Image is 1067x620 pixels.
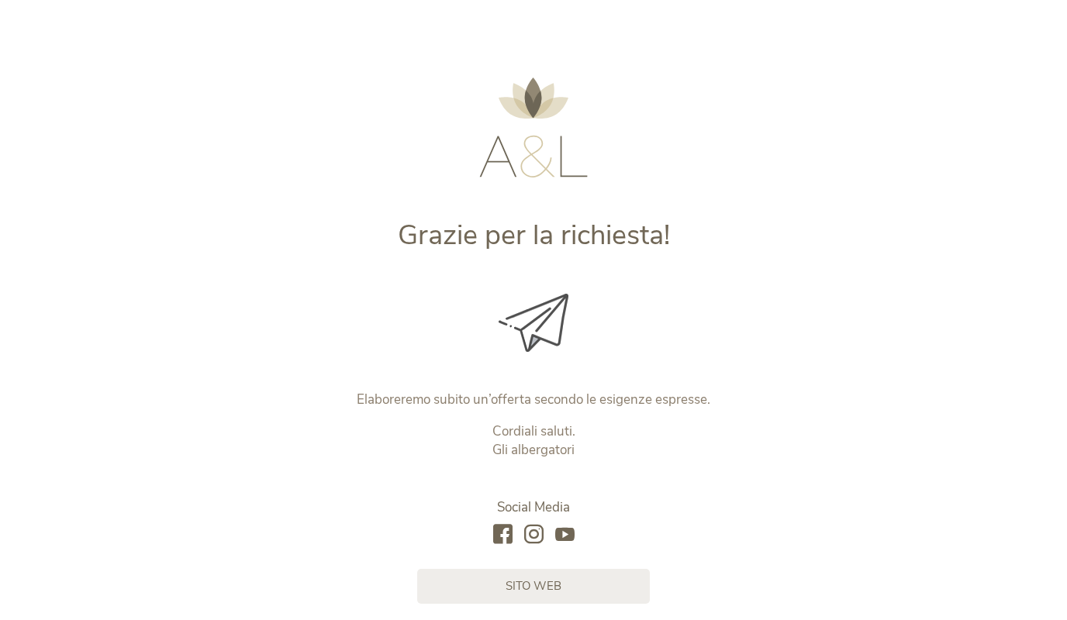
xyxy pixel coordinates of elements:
[210,391,858,409] p: Elaboreremo subito un’offerta secondo le esigenze espresse.
[479,77,588,177] img: AMONTI & LUNARIS Wellnessresort
[417,569,650,604] a: sito web
[493,525,513,546] a: facebook
[524,525,544,546] a: instagram
[499,294,568,352] img: Grazie per la richiesta!
[497,498,570,516] span: Social Media
[398,216,670,254] span: Grazie per la richiesta!
[555,525,575,546] a: youtube
[210,422,858,460] p: Cordiali saluti. Gli albergatori
[506,578,561,594] span: sito web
